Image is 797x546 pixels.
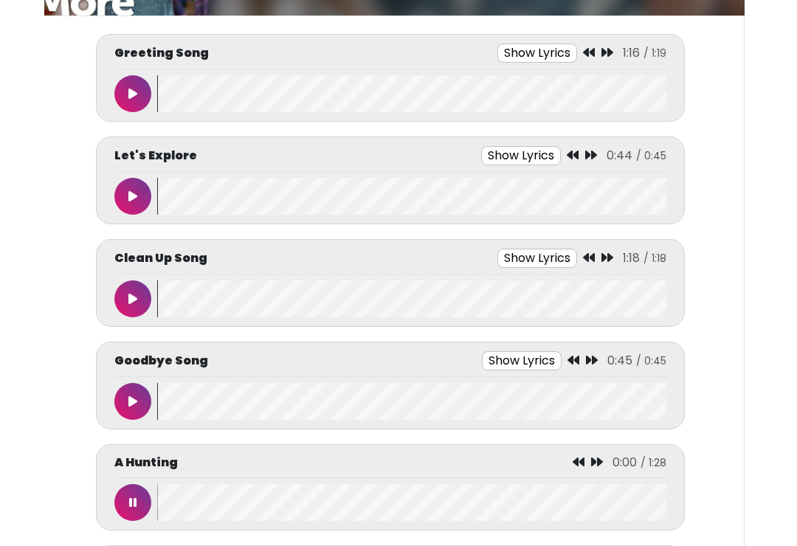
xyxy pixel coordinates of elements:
[497,44,577,63] button: Show Lyrics
[623,44,640,61] span: 1:16
[607,147,632,164] span: 0:44
[114,454,178,471] p: A Hunting
[623,249,640,266] span: 1:18
[644,46,666,61] span: / 1:19
[114,249,207,267] p: Clean Up Song
[114,352,208,370] p: Goodbye Song
[636,353,666,368] span: / 0:45
[613,454,637,471] span: 0:00
[641,455,666,470] span: / 1:28
[644,251,666,266] span: / 1:18
[636,148,666,163] span: / 0:45
[114,147,197,165] p: Let's Explore
[481,146,561,165] button: Show Lyrics
[482,351,562,370] button: Show Lyrics
[607,352,632,369] span: 0:45
[114,44,209,62] p: Greeting Song
[497,249,577,268] button: Show Lyrics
